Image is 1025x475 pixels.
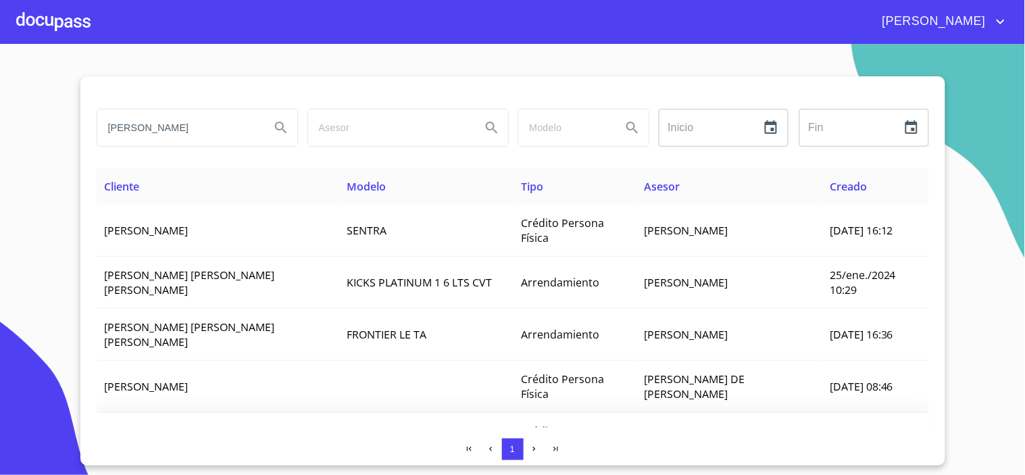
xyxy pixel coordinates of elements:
span: SENTRA [347,223,387,238]
button: account of current user [872,11,1009,32]
button: Search [265,111,297,144]
span: 1 [510,444,515,454]
span: [PERSON_NAME] [645,327,728,342]
span: [DATE] 16:36 [830,327,893,342]
span: Cliente [105,179,140,194]
span: [PERSON_NAME] [645,275,728,290]
span: Asesor [645,179,680,194]
span: [PERSON_NAME] [105,223,189,238]
span: Creado [830,179,867,194]
span: FRONTIER LE TA [347,327,427,342]
span: KICKS PLATINUM 1 6 LTS CVT [347,275,493,290]
span: [PERSON_NAME] [105,379,189,394]
span: Crédito Persona Física [521,424,604,453]
input: search [519,109,611,146]
span: [DATE] 16:12 [830,223,893,238]
span: [PERSON_NAME] [645,223,728,238]
span: [DATE] 08:46 [830,379,893,394]
span: 25/ene./2024 10:29 [830,268,896,297]
span: Arrendamiento [521,327,599,342]
span: Crédito Persona Física [521,372,604,401]
span: [PERSON_NAME] DE [PERSON_NAME] [645,372,745,401]
button: Search [476,111,508,144]
span: [PERSON_NAME] [PERSON_NAME] [PERSON_NAME] [105,320,275,349]
span: [PERSON_NAME] [872,11,993,32]
input: search [97,109,259,146]
span: [PERSON_NAME] DE [PERSON_NAME] [645,424,745,453]
span: [PERSON_NAME] [PERSON_NAME] [PERSON_NAME] [105,268,275,297]
button: Search [616,111,649,144]
span: XTRAIL ADVANCE 2 ROW 25 SIN ACC [347,424,504,453]
span: Crédito Persona Física [521,216,604,245]
input: search [308,109,470,146]
span: Modelo [347,179,386,194]
span: Tipo [521,179,543,194]
span: 29/ago./2025 12:13 [830,424,896,453]
button: 1 [502,439,524,460]
span: Arrendamiento [521,275,599,290]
